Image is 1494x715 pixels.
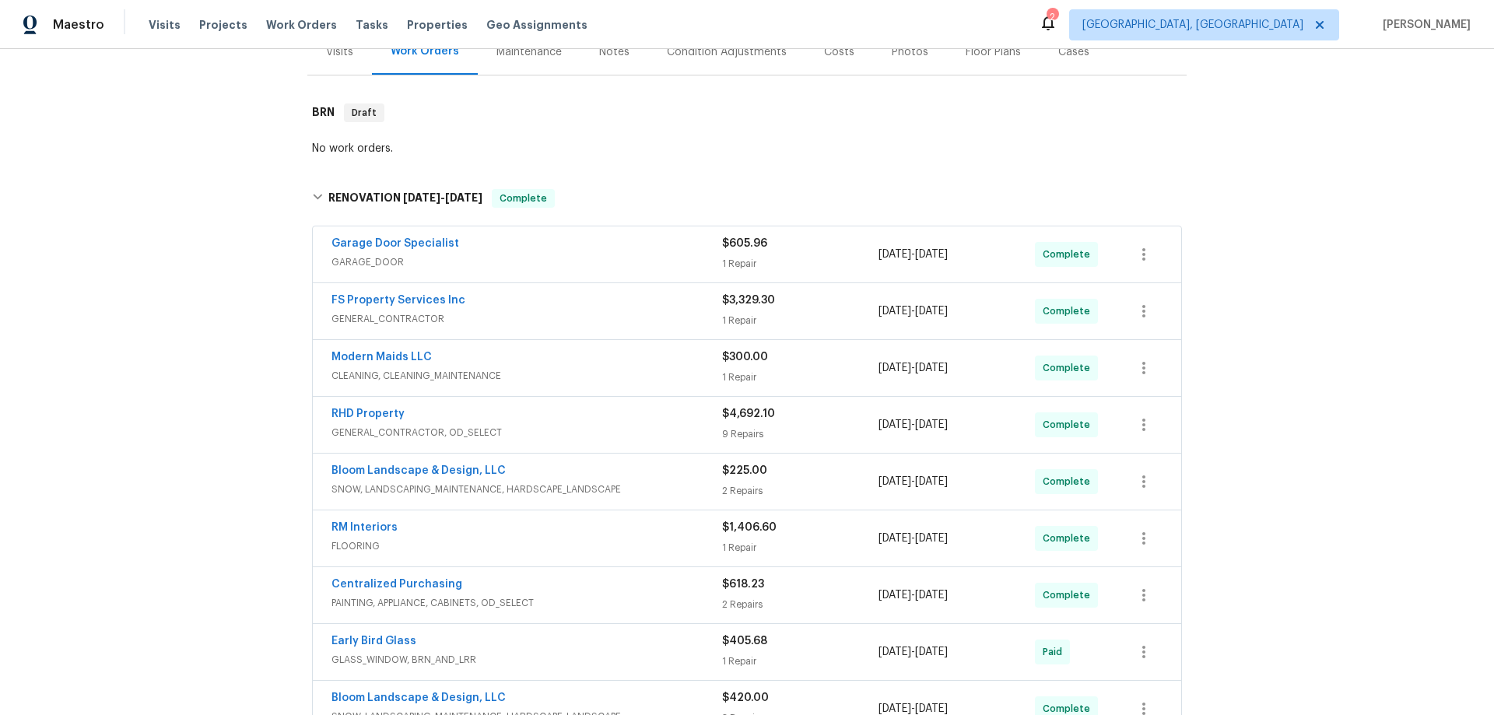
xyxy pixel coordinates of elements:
[722,352,768,363] span: $300.00
[879,533,911,544] span: [DATE]
[331,368,722,384] span: CLEANING, CLEANING_MAINTENANCE
[722,522,777,533] span: $1,406.60
[722,465,767,476] span: $225.00
[824,44,854,60] div: Costs
[722,540,879,556] div: 1 Repair
[403,192,482,203] span: -
[331,579,462,590] a: Centralized Purchasing
[331,595,722,611] span: PAINTING, APPLIANCE, CABINETS, OD_SELECT
[879,303,948,319] span: -
[915,533,948,544] span: [DATE]
[331,408,405,419] a: RHD Property
[331,295,465,306] a: FS Property Services Inc
[892,44,928,60] div: Photos
[879,647,911,657] span: [DATE]
[199,17,247,33] span: Projects
[879,476,911,487] span: [DATE]
[722,238,767,249] span: $605.96
[331,352,432,363] a: Modern Maids LLC
[879,531,948,546] span: -
[345,105,383,121] span: Draft
[493,191,553,206] span: Complete
[331,692,506,703] a: Bloom Landscape & Design, LLC
[403,192,440,203] span: [DATE]
[1058,44,1089,60] div: Cases
[496,44,562,60] div: Maintenance
[486,17,587,33] span: Geo Assignments
[879,247,948,262] span: -
[53,17,104,33] span: Maestro
[722,597,879,612] div: 2 Repairs
[331,482,722,497] span: SNOW, LANDSCAPING_MAINTENANCE, HARDSCAPE_LANDSCAPE
[722,579,764,590] span: $618.23
[1377,17,1471,33] span: [PERSON_NAME]
[915,363,948,373] span: [DATE]
[722,636,767,647] span: $405.68
[879,360,948,376] span: -
[307,88,1187,138] div: BRN Draft
[722,313,879,328] div: 1 Repair
[722,408,775,419] span: $4,692.10
[667,44,787,60] div: Condition Adjustments
[331,636,416,647] a: Early Bird Glass
[879,590,911,601] span: [DATE]
[331,311,722,327] span: GENERAL_CONTRACTOR
[915,249,948,260] span: [DATE]
[915,703,948,714] span: [DATE]
[879,249,911,260] span: [DATE]
[1043,474,1096,489] span: Complete
[1047,9,1057,25] div: 2
[326,44,353,60] div: Visits
[722,426,879,442] div: 9 Repairs
[331,538,722,554] span: FLOORING
[312,103,335,122] h6: BRN
[915,590,948,601] span: [DATE]
[1043,644,1068,660] span: Paid
[722,295,775,306] span: $3,329.30
[328,189,482,208] h6: RENOVATION
[407,17,468,33] span: Properties
[331,522,398,533] a: RM Interiors
[307,173,1187,223] div: RENOVATION [DATE]-[DATE]Complete
[879,587,948,603] span: -
[1043,531,1096,546] span: Complete
[722,692,769,703] span: $420.00
[312,141,1182,156] div: No work orders.
[879,474,948,489] span: -
[149,17,181,33] span: Visits
[331,652,722,668] span: GLASS_WINDOW, BRN_AND_LRR
[879,363,911,373] span: [DATE]
[1043,587,1096,603] span: Complete
[879,417,948,433] span: -
[879,644,948,660] span: -
[1043,247,1096,262] span: Complete
[391,44,459,59] div: Work Orders
[722,370,879,385] div: 1 Repair
[722,654,879,669] div: 1 Repair
[331,425,722,440] span: GENERAL_CONTRACTOR, OD_SELECT
[879,419,911,430] span: [DATE]
[915,306,948,317] span: [DATE]
[915,647,948,657] span: [DATE]
[879,306,911,317] span: [DATE]
[1043,417,1096,433] span: Complete
[599,44,630,60] div: Notes
[1043,303,1096,319] span: Complete
[266,17,337,33] span: Work Orders
[722,256,879,272] div: 1 Repair
[966,44,1021,60] div: Floor Plans
[331,254,722,270] span: GARAGE_DOOR
[331,465,506,476] a: Bloom Landscape & Design, LLC
[915,419,948,430] span: [DATE]
[879,703,911,714] span: [DATE]
[331,238,459,249] a: Garage Door Specialist
[1043,360,1096,376] span: Complete
[915,476,948,487] span: [DATE]
[445,192,482,203] span: [DATE]
[356,19,388,30] span: Tasks
[1082,17,1303,33] span: [GEOGRAPHIC_DATA], [GEOGRAPHIC_DATA]
[722,483,879,499] div: 2 Repairs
